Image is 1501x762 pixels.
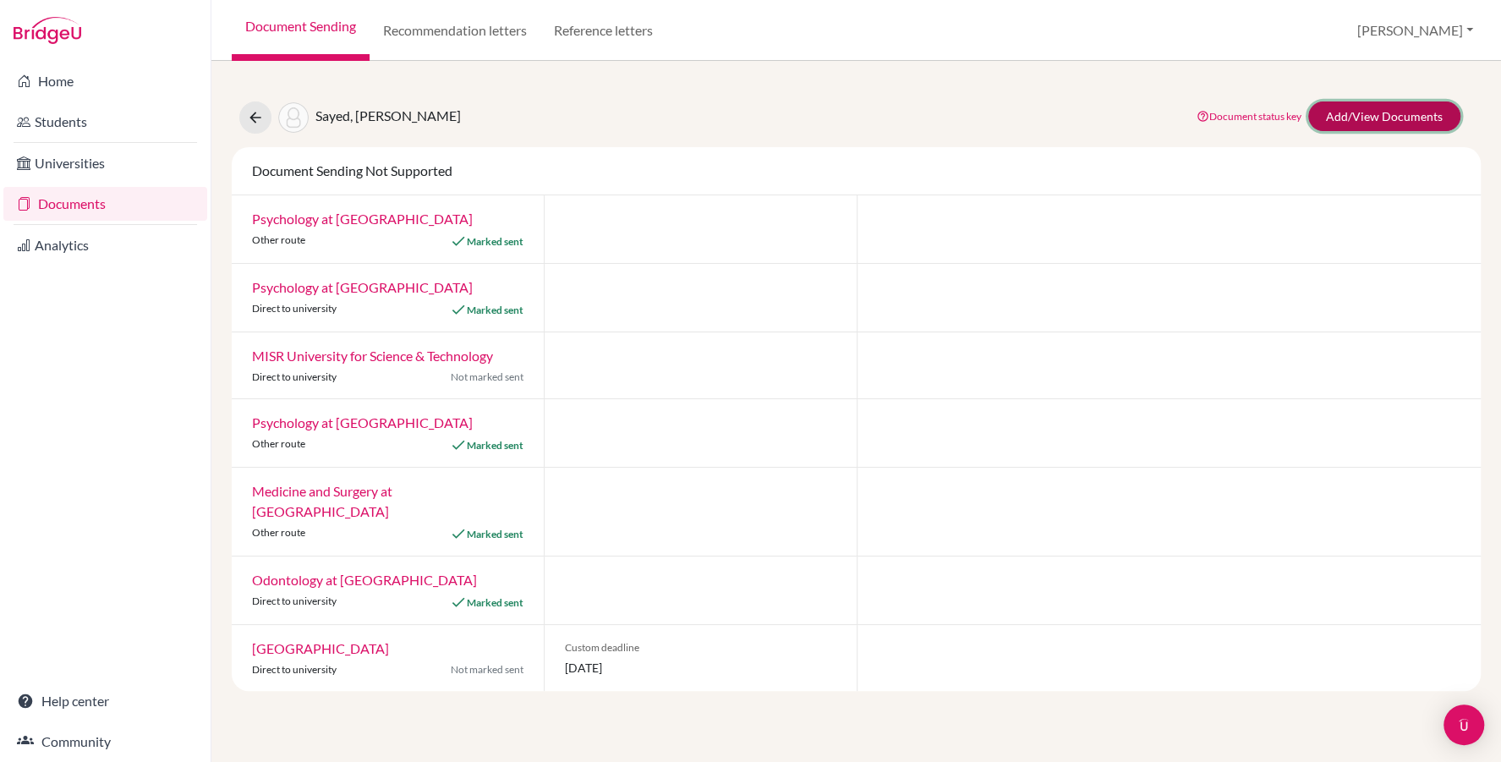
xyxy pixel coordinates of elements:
[252,526,305,539] span: Other route
[3,146,207,180] a: Universities
[252,595,337,607] span: Direct to university
[252,370,337,383] span: Direct to university
[252,302,337,315] span: Direct to university
[3,684,207,718] a: Help center
[1197,110,1301,123] a: Document status key
[14,17,81,44] img: Bridge-U
[1308,101,1460,131] a: Add/View Documents
[315,107,461,123] span: Sayed, [PERSON_NAME]
[467,235,523,248] span: Marked sent
[1350,14,1481,47] button: [PERSON_NAME]
[565,640,835,655] span: Custom deadline
[3,105,207,139] a: Students
[3,64,207,98] a: Home
[565,659,835,677] span: [DATE]
[252,414,473,430] a: Psychology at [GEOGRAPHIC_DATA]
[252,483,392,519] a: Medicine and Surgery at [GEOGRAPHIC_DATA]
[252,211,473,227] a: Psychology at [GEOGRAPHIC_DATA]
[467,304,523,316] span: Marked sent
[252,663,337,676] span: Direct to university
[467,596,523,609] span: Marked sent
[252,233,305,246] span: Other route
[1443,704,1484,745] div: Open Intercom Messenger
[451,662,523,677] span: Not marked sent
[252,640,389,656] a: [GEOGRAPHIC_DATA]
[451,370,523,385] span: Not marked sent
[252,279,473,295] a: Psychology at [GEOGRAPHIC_DATA]
[252,162,452,178] span: Document Sending Not Supported
[252,572,477,588] a: Odontology at [GEOGRAPHIC_DATA]
[3,228,207,262] a: Analytics
[252,437,305,450] span: Other route
[3,187,207,221] a: Documents
[467,528,523,540] span: Marked sent
[3,725,207,759] a: Community
[467,439,523,452] span: Marked sent
[252,348,493,364] a: MISR University for Science & Technology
